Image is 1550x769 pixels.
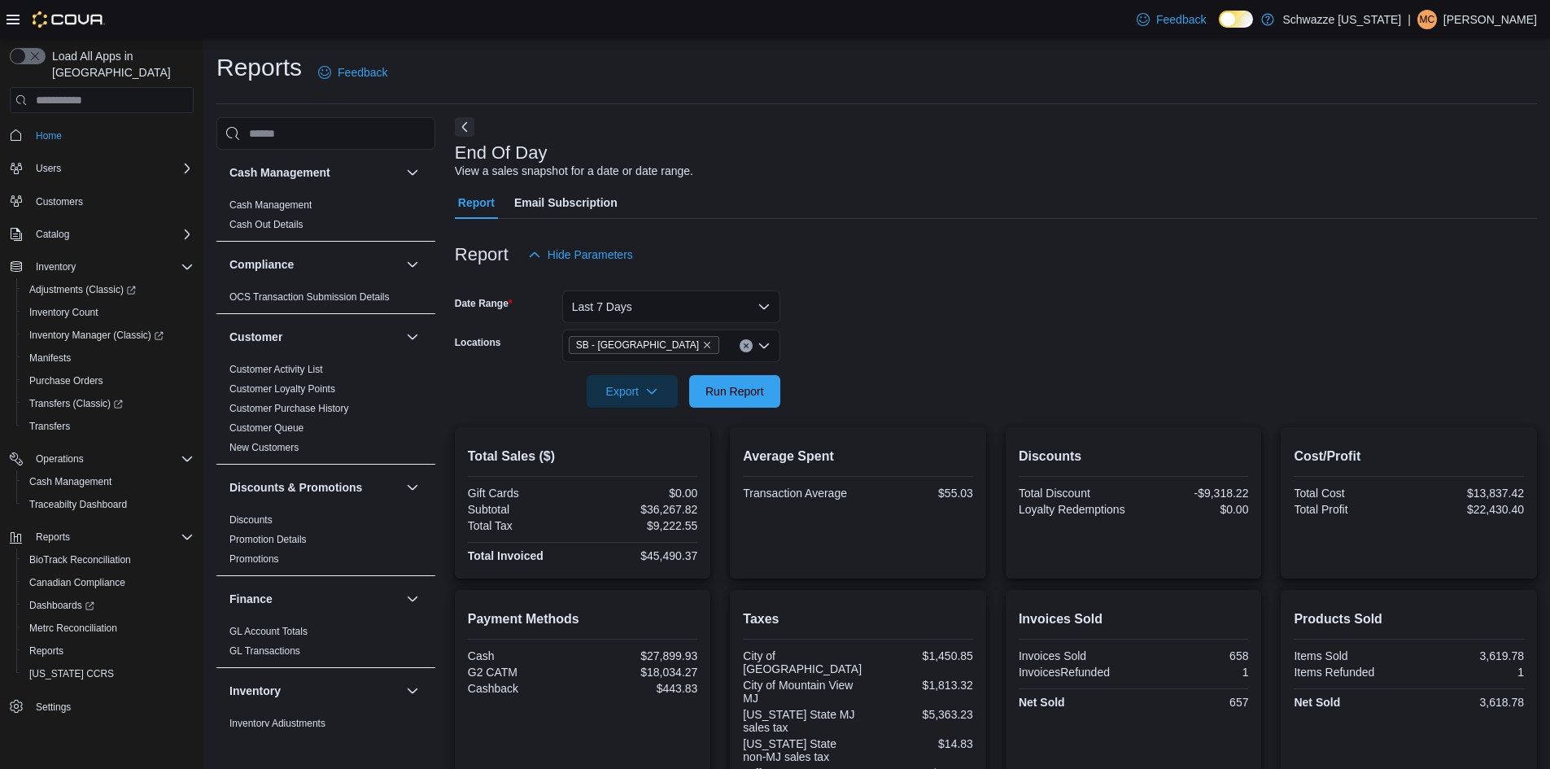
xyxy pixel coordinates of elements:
[229,553,279,566] span: Promotions
[229,422,303,434] a: Customer Queue
[29,125,194,145] span: Home
[1137,487,1248,500] div: -$9,318.22
[29,527,194,547] span: Reports
[229,683,400,699] button: Inventory
[1019,610,1249,629] h2: Invoices Sold
[23,303,194,322] span: Inventory Count
[29,257,194,277] span: Inventory
[29,283,136,296] span: Adjustments (Classic)
[16,470,200,493] button: Cash Management
[16,571,200,594] button: Canadian Compliance
[229,256,400,273] button: Compliance
[36,162,61,175] span: Users
[16,617,200,640] button: Metrc Reconciliation
[1294,610,1524,629] h2: Products Sold
[229,363,323,376] span: Customer Activity List
[23,664,194,684] span: Washington CCRS
[23,303,105,322] a: Inventory Count
[29,257,82,277] button: Inventory
[23,417,194,436] span: Transfers
[229,717,325,730] span: Inventory Adjustments
[23,371,110,391] a: Purchase Orders
[29,697,77,717] a: Settings
[1019,696,1065,709] strong: Net Sold
[229,403,349,414] a: Customer Purchase History
[23,573,194,592] span: Canadian Compliance
[3,190,200,213] button: Customers
[1294,649,1405,662] div: Items Sold
[1294,696,1340,709] strong: Net Sold
[23,550,138,570] a: BioTrack Reconciliation
[1294,487,1405,500] div: Total Cost
[3,695,200,719] button: Settings
[16,662,200,685] button: [US_STATE] CCRS
[229,533,307,546] span: Promotion Details
[468,503,579,516] div: Subtotal
[455,163,693,180] div: View a sales snapshot for a date or date range.
[1137,503,1248,516] div: $0.00
[229,683,281,699] h3: Inventory
[29,306,98,319] span: Inventory Count
[229,441,299,454] span: New Customers
[29,420,70,433] span: Transfers
[1408,10,1411,29] p: |
[29,159,68,178] button: Users
[29,576,125,589] span: Canadian Compliance
[403,478,422,497] button: Discounts & Promotions
[229,513,273,527] span: Discounts
[743,708,854,734] div: [US_STATE] State MJ sales tax
[576,337,699,353] span: SB - [GEOGRAPHIC_DATA]
[16,392,200,415] a: Transfers (Classic)
[1420,10,1435,29] span: MC
[455,143,548,163] h3: End Of Day
[229,534,307,545] a: Promotion Details
[455,336,501,349] label: Locations
[455,245,509,264] h3: Report
[705,383,764,400] span: Run Report
[403,589,422,609] button: Finance
[1412,649,1524,662] div: 3,619.78
[29,225,76,244] button: Catalog
[29,527,76,547] button: Reports
[1130,3,1212,36] a: Feedback
[229,645,300,657] a: GL Transactions
[16,278,200,301] a: Adjustments (Classic)
[23,371,194,391] span: Purchase Orders
[23,495,133,514] a: Traceabilty Dashboard
[1019,487,1130,500] div: Total Discount
[229,291,390,304] span: OCS Transaction Submission Details
[29,553,131,566] span: BioTrack Reconciliation
[29,449,194,469] span: Operations
[468,447,698,466] h2: Total Sales ($)
[3,157,200,180] button: Users
[23,394,194,413] span: Transfers (Classic)
[36,260,76,273] span: Inventory
[468,610,698,629] h2: Payment Methods
[216,360,435,464] div: Customer
[29,475,111,488] span: Cash Management
[1019,503,1130,516] div: Loyalty Redemptions
[743,447,973,466] h2: Average Spent
[1019,666,1130,679] div: InvoicesRefunded
[29,397,123,410] span: Transfers (Classic)
[1019,649,1130,662] div: Invoices Sold
[23,472,194,492] span: Cash Management
[587,375,678,408] button: Export
[23,348,77,368] a: Manifests
[586,666,697,679] div: $18,034.27
[16,347,200,369] button: Manifests
[868,649,973,662] div: $1,450.85
[229,514,273,526] a: Discounts
[862,708,973,721] div: $5,363.23
[229,479,400,496] button: Discounts & Promotions
[548,247,633,263] span: Hide Parameters
[455,117,474,137] button: Next
[23,641,70,661] a: Reports
[455,297,513,310] label: Date Range
[3,256,200,278] button: Inventory
[23,596,194,615] span: Dashboards
[562,291,780,323] button: Last 7 Days
[3,223,200,246] button: Catalog
[586,519,697,532] div: $9,222.55
[229,442,299,453] a: New Customers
